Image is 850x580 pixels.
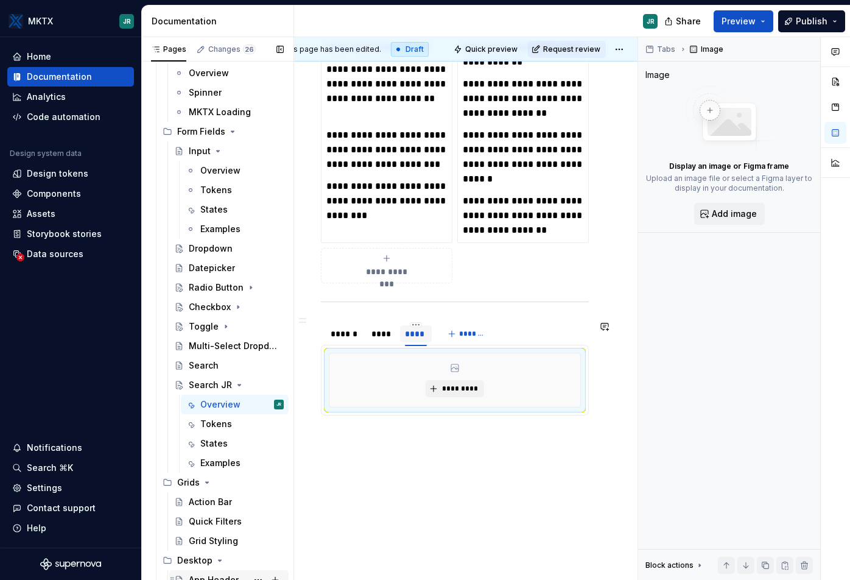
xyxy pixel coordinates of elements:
[189,340,281,352] div: Multi-Select Dropdown
[169,239,289,258] a: Dropdown
[543,44,600,54] span: Request review
[645,69,670,81] div: Image
[181,200,289,219] a: States
[123,16,131,26] div: JR
[189,67,229,79] div: Overview
[151,44,186,54] div: Pages
[658,10,709,32] button: Share
[169,336,289,356] a: Multi-Select Dropdown
[169,258,289,278] a: Datepicker
[7,438,134,458] button: Notifications
[169,83,289,102] a: Spinner
[7,67,134,87] a: Documentation
[282,44,381,54] span: This page has been edited.
[169,492,289,512] a: Action Bar
[169,317,289,336] a: Toggle
[189,281,244,294] div: Radio Button
[27,482,62,494] div: Settings
[189,359,219,372] div: Search
[189,535,238,547] div: Grid Styling
[181,395,289,414] a: OverviewJR
[158,473,289,492] div: Grids
[181,414,289,434] a: Tokens
[722,15,756,27] span: Preview
[27,228,102,240] div: Storybook stories
[169,512,289,531] a: Quick Filters
[27,502,96,514] div: Contact support
[778,10,845,32] button: Publish
[645,557,704,574] div: Block actions
[169,375,289,395] a: Search JR
[7,518,134,538] button: Help
[177,554,212,567] div: Desktop
[27,168,88,180] div: Design tokens
[169,141,289,161] a: Input
[243,44,256,54] span: 26
[27,208,55,220] div: Assets
[645,561,694,570] div: Block actions
[27,51,51,63] div: Home
[40,558,101,570] svg: Supernova Logo
[189,106,251,118] div: MKTX Loading
[181,161,289,180] a: Overview
[200,184,232,196] div: Tokens
[189,379,232,391] div: Search JR
[189,515,242,528] div: Quick Filters
[7,107,134,127] a: Code automation
[7,47,134,66] a: Home
[181,180,289,200] a: Tokens
[642,41,681,58] button: Tabs
[7,244,134,264] a: Data sources
[158,551,289,570] div: Desktop
[169,297,289,317] a: Checkbox
[528,41,606,58] button: Request review
[200,223,241,235] div: Examples
[28,15,53,27] div: MKTX
[7,87,134,107] a: Analytics
[7,184,134,203] a: Components
[676,15,701,27] span: Share
[158,122,289,141] div: Form Fields
[27,91,66,103] div: Analytics
[27,442,82,454] div: Notifications
[712,208,757,220] span: Add image
[9,14,23,29] img: 6599c211-2218-4379-aa47-474b768e6477.png
[200,164,241,177] div: Overview
[189,242,233,255] div: Dropdown
[27,462,73,474] div: Search ⌘K
[450,41,523,58] button: Quick preview
[189,145,211,157] div: Input
[647,16,655,26] div: JR
[27,522,46,534] div: Help
[152,15,289,27] div: Documentation
[329,353,581,408] section-item: Code
[7,478,134,498] a: Settings
[181,219,289,239] a: Examples
[177,476,200,489] div: Grids
[27,248,83,260] div: Data sources
[169,63,289,83] a: Overview
[694,203,765,225] button: Add image
[657,44,675,54] span: Tabs
[465,44,518,54] span: Quick preview
[714,10,773,32] button: Preview
[189,301,231,313] div: Checkbox
[169,356,289,375] a: Search
[10,149,82,158] div: Design system data
[669,161,789,171] p: Display an image or Figma frame
[2,8,139,34] button: MKTXJR
[796,15,827,27] span: Publish
[200,398,241,411] div: Overview
[391,42,429,57] div: Draft
[200,418,232,430] div: Tokens
[189,496,232,508] div: Action Bar
[27,111,100,123] div: Code automation
[276,398,281,411] div: JR
[177,126,225,138] div: Form Fields
[181,434,289,453] a: States
[645,174,813,193] p: Upload an image file or select a Figma layer to display in your documentation.
[200,203,228,216] div: States
[169,278,289,297] a: Radio Button
[27,188,81,200] div: Components
[7,458,134,478] button: Search ⌘K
